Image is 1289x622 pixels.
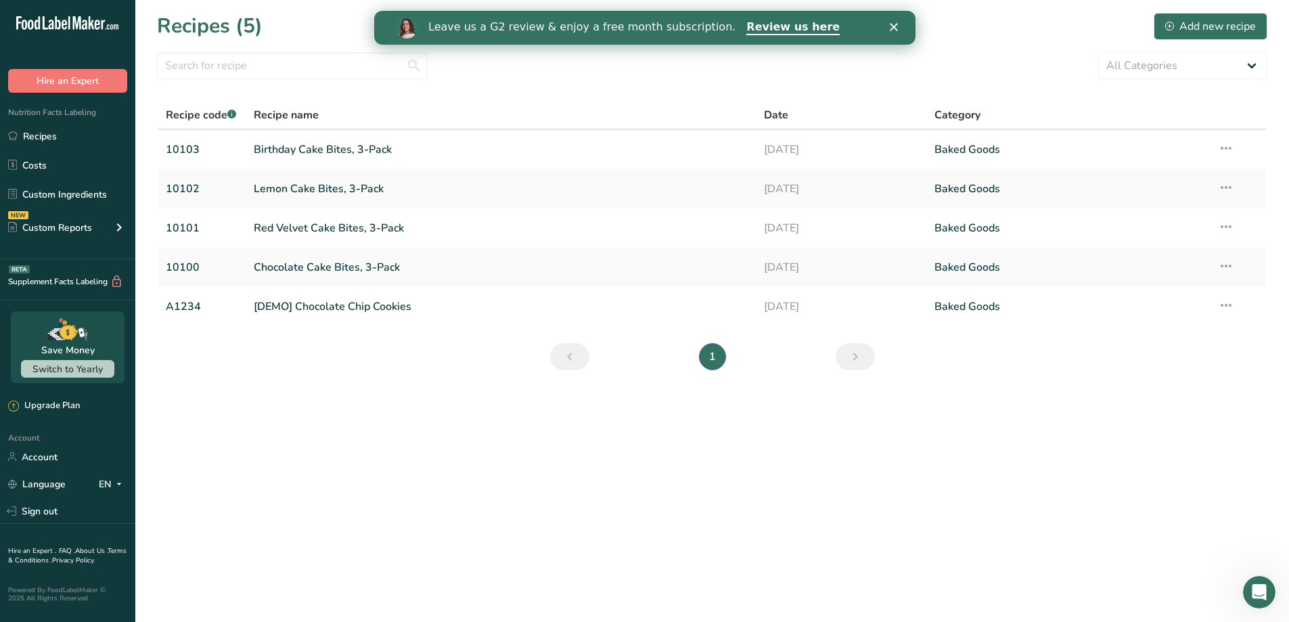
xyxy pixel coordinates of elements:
[254,107,319,123] span: Recipe name
[52,556,94,565] a: Privacy Policy
[8,546,127,565] a: Terms & Conditions .
[1243,576,1275,608] iframe: Intercom live chat
[934,175,1202,203] a: Baked Goods
[8,546,56,556] a: Hire an Expert .
[836,343,875,370] a: Next page
[550,343,589,370] a: Previous page
[41,343,95,357] div: Save Money
[934,135,1202,164] a: Baked Goods
[254,175,748,203] a: Lemon Cake Bites, 3-Pack
[764,292,918,321] a: [DATE]
[166,253,238,282] a: 10100
[8,221,92,235] div: Custom Reports
[254,292,748,321] a: [DEMO] Chocolate Chip Cookies
[934,253,1202,282] a: Baked Goods
[8,586,127,602] div: Powered By FoodLabelMaker © 2025 All Rights Reserved
[166,108,236,123] span: Recipe code
[157,52,428,79] input: Search for recipe
[934,292,1202,321] a: Baked Goods
[374,11,915,45] iframe: Intercom live chat banner
[8,399,80,413] div: Upgrade Plan
[516,12,529,20] div: Close
[764,175,918,203] a: [DATE]
[99,476,127,492] div: EN
[8,211,28,219] div: NEW
[1165,18,1256,35] div: Add new recipe
[254,253,748,282] a: Chocolate Cake Bites, 3-Pack
[59,546,75,556] a: FAQ .
[166,292,238,321] a: A1234
[21,360,114,378] button: Switch to Yearly
[166,214,238,242] a: 10101
[32,363,103,376] span: Switch to Yearly
[8,472,66,496] a: Language
[8,69,127,93] button: Hire an Expert
[166,135,238,164] a: 10103
[764,253,918,282] a: [DATE]
[934,214,1202,242] a: Baked Goods
[1154,13,1267,40] button: Add new recipe
[9,265,30,273] div: BETA
[157,11,263,41] h1: Recipes (5)
[166,175,238,203] a: 10102
[254,214,748,242] a: Red Velvet Cake Bites, 3-Pack
[764,135,918,164] a: [DATE]
[934,107,980,123] span: Category
[764,107,788,123] span: Date
[764,214,918,242] a: [DATE]
[75,546,108,556] a: About Us .
[254,135,748,164] a: Birthday Cake Bites, 3-Pack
